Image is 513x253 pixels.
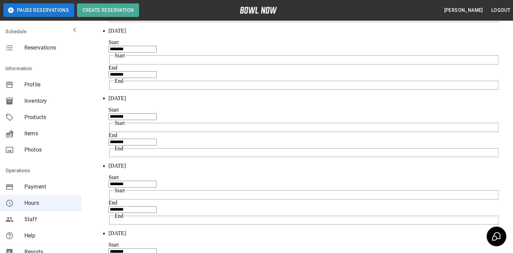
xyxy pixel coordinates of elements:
input: Choose time, selected time is 1:00 PM [108,181,157,188]
span: Profile [24,81,76,89]
label: Start [108,174,119,180]
span: End [115,213,123,219]
label: Start [108,107,119,113]
span: End [115,78,123,84]
label: End [108,200,117,206]
span: Staff [24,215,76,223]
input: Choose time, selected time is 6:30 PM [108,139,157,145]
button: Logout [489,4,513,17]
input: Choose time, selected time is 5:00 PM [108,46,157,53]
span: Reservations [24,44,76,52]
input: Choose time, selected time is 8:45 PM [108,206,157,213]
input: Choose time, selected time is 10:00 PM [108,71,157,78]
p: [DATE] [108,28,499,34]
p: [DATE] [108,163,499,169]
span: Start [115,53,125,58]
p: [DATE] [108,95,499,101]
input: Choose time, selected time is 5:00 PM [108,113,157,120]
span: Payment [24,183,76,191]
span: Start [115,120,125,126]
span: Items [24,130,76,138]
span: Inventory [24,97,76,105]
p: [DATE] [108,230,499,236]
span: Start [115,188,125,193]
span: Photos [24,146,76,154]
span: Products [24,113,76,121]
button: Pause Reservations [3,3,74,17]
label: End [108,65,117,71]
span: Hours [24,199,76,207]
label: Start [108,39,119,45]
button: Create Reservation [77,3,139,17]
span: Help [24,232,76,240]
label: End [108,132,117,138]
button: [PERSON_NAME] [441,4,486,17]
img: logo [240,7,277,14]
span: End [115,145,123,151]
label: Start [108,242,119,248]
